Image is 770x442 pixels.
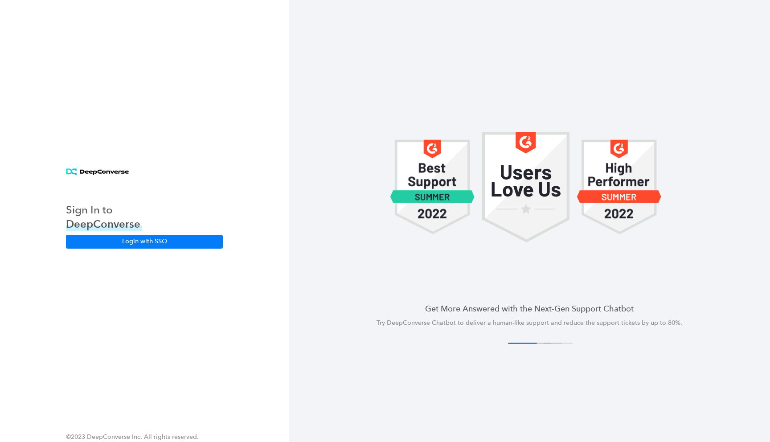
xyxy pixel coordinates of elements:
h3: Sign In to [66,203,142,217]
img: horizontal logo [66,168,129,176]
h4: Get More Answered with the Next-Gen Support Chatbot [310,303,749,314]
button: 2 [522,343,551,344]
button: Login with SSO [66,235,223,248]
span: ©2023 DeepConverse Inc. All rights reserved. [66,433,199,441]
button: 4 [544,343,573,344]
span: Try DeepConverse Chatbot to deliver a human-like support and reduce the support tickets by up to ... [377,319,682,327]
button: 3 [533,343,562,344]
img: carousel 1 [482,132,570,242]
button: 1 [508,343,537,344]
img: carousel 1 [577,132,662,242]
img: carousel 1 [390,132,475,242]
h3: DeepConverse [66,217,142,231]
